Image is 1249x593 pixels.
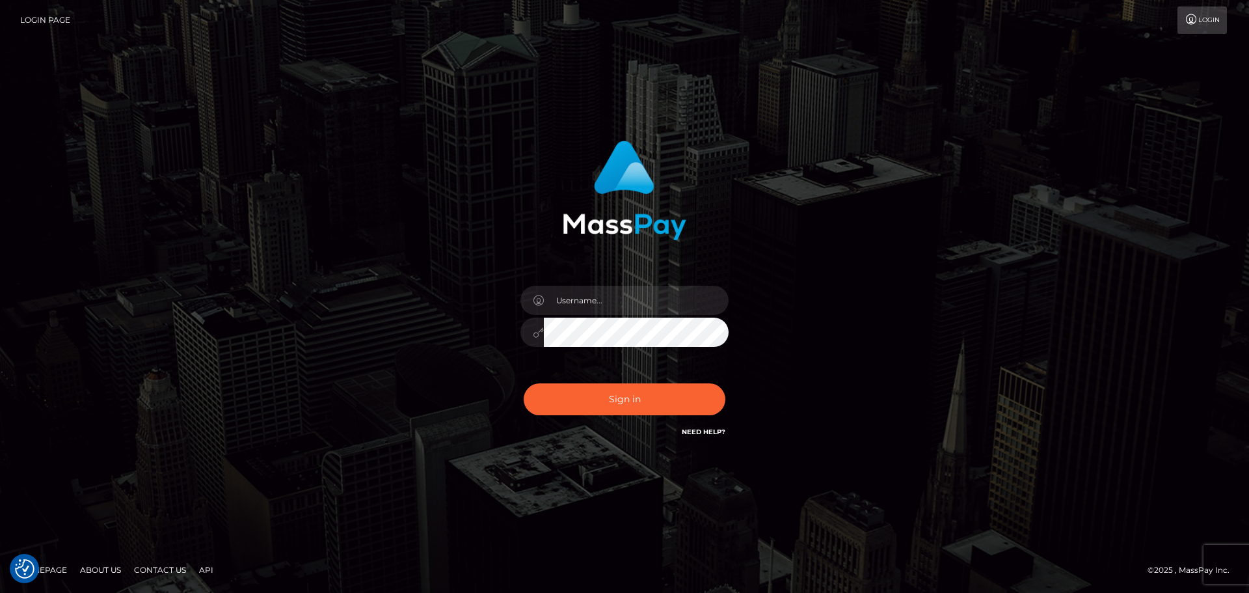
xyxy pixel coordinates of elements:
[524,383,725,415] button: Sign in
[563,141,686,240] img: MassPay Login
[194,560,219,580] a: API
[129,560,191,580] a: Contact Us
[544,286,729,315] input: Username...
[15,559,34,579] button: Consent Preferences
[20,7,70,34] a: Login Page
[1148,563,1239,577] div: © 2025 , MassPay Inc.
[15,559,34,579] img: Revisit consent button
[14,560,72,580] a: Homepage
[1177,7,1227,34] a: Login
[682,428,725,436] a: Need Help?
[75,560,126,580] a: About Us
